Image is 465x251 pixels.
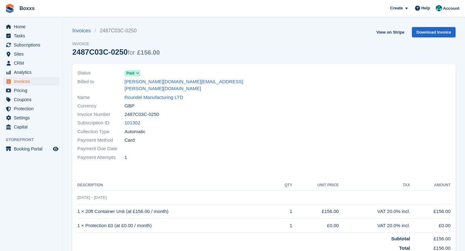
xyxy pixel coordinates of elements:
a: menu [3,68,59,77]
span: 2487C03C-0250 [125,111,159,118]
img: stora-icon-8386f47178a22dfd0bd8f6a31ec36ba5ce8667c1dd55bd0f319d3a0aa187defe.svg [5,4,14,13]
td: £0.00 [292,219,339,233]
span: Billed to [77,78,125,92]
div: 2487C03C-0250 [72,48,160,56]
a: Roundel Manufacturing LTD [125,94,183,101]
th: Description [77,180,275,190]
img: Graham Buchan [436,5,442,11]
a: menu [3,95,59,104]
a: View on Stripe [374,27,407,37]
a: Boxxs [17,3,37,14]
nav: breadcrumbs [72,27,160,35]
span: for [128,49,135,56]
a: menu [3,31,59,40]
td: 1 × 20ft Container Unit (at £156.00 / month) [77,205,275,219]
td: £156.00 [292,205,339,219]
a: menu [3,41,59,49]
span: Status [77,69,125,77]
th: Unit Price [292,180,339,190]
span: Pricing [14,86,52,95]
div: VAT 20.0% incl. [339,208,410,215]
span: Protection [14,104,52,113]
span: Help [421,5,430,11]
span: Paid [126,70,134,76]
span: CRM [14,59,52,68]
a: menu [3,86,59,95]
td: 1 × Protection £0 (at £0.00 / month) [77,219,275,233]
a: menu [3,59,59,68]
span: Home [14,22,52,31]
a: menu [3,50,59,58]
span: Storefront [6,137,63,143]
td: 1 [275,205,292,219]
th: QTY [275,180,292,190]
span: Coupons [14,95,52,104]
span: Capital [14,123,52,131]
span: Sites [14,50,52,58]
strong: Subtotal [391,236,410,241]
th: Tax [339,180,410,190]
span: [DATE] - [DATE] [77,195,107,200]
span: Name [77,94,125,101]
span: Account [443,5,459,12]
span: Card [125,137,135,144]
div: VAT 20.0% incl. [339,222,410,229]
span: Payment Attempts [77,154,125,161]
a: menu [3,22,59,31]
a: Preview store [52,145,59,153]
span: Tasks [14,31,52,40]
span: Invoice Number [77,111,125,118]
a: menu [3,145,59,153]
a: Download Invoice [412,27,456,37]
th: Amount [410,180,451,190]
span: Subscriptions [14,41,52,49]
span: Invoice [72,41,160,47]
a: menu [3,77,59,86]
td: £156.00 [410,232,451,242]
a: Invoices [72,27,95,35]
a: [PERSON_NAME][DOMAIN_NAME][EMAIL_ADDRESS][PERSON_NAME][DOMAIN_NAME] [125,78,260,92]
a: Paid [125,69,141,77]
span: Invoices [14,77,52,86]
span: Create [390,5,403,11]
span: Currency [77,102,125,110]
a: 101302 [125,119,140,127]
td: 1 [275,219,292,233]
span: Booking Portal [14,145,52,153]
span: Payment Method [77,137,125,144]
span: 1 [125,154,127,161]
span: £156.00 [137,49,160,56]
span: Analytics [14,68,52,77]
td: £156.00 [410,205,451,219]
a: menu [3,113,59,122]
span: Subscription ID [77,119,125,127]
a: menu [3,104,59,113]
span: Automatic [125,128,146,135]
a: menu [3,123,59,131]
strong: Total [399,245,410,251]
span: Payment Due Date [77,145,125,152]
span: GBP [125,102,135,110]
span: Settings [14,113,52,122]
td: £0.00 [410,219,451,233]
span: Collection Type [77,128,125,135]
